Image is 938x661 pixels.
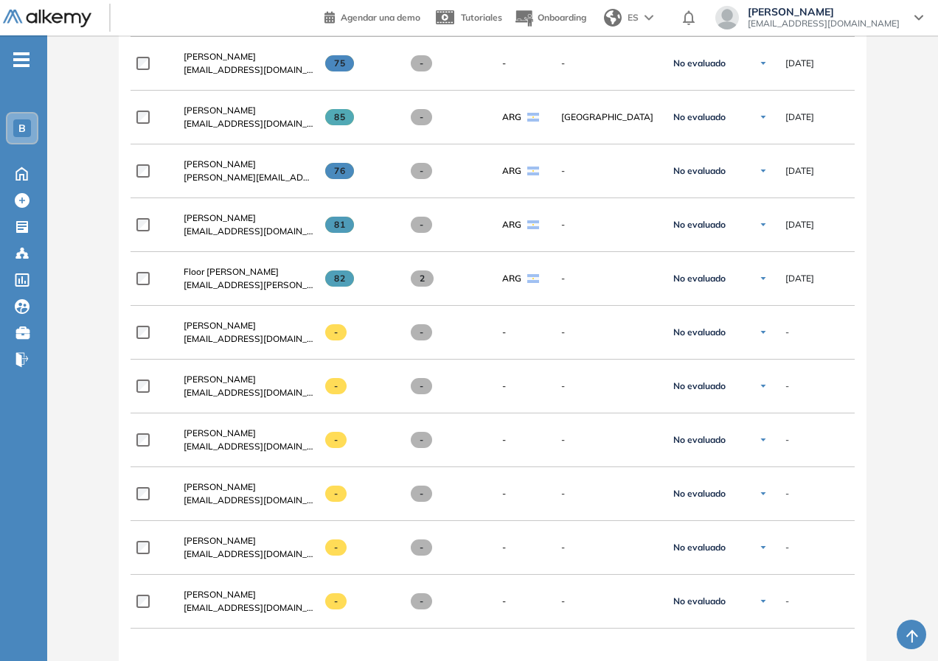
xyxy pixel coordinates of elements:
[673,165,726,177] span: No evaluado
[184,481,256,492] span: [PERSON_NAME]
[184,535,256,546] span: [PERSON_NAME]
[673,326,726,338] span: No evaluado
[785,164,814,178] span: [DATE]
[785,326,789,339] span: -
[184,211,313,225] a: [PERSON_NAME]
[184,601,313,615] span: [EMAIL_ADDRESS][DOMAIN_NAME]
[561,541,656,554] span: -
[411,378,432,394] span: -
[527,220,539,229] img: ARG
[411,539,432,556] span: -
[411,217,432,233] span: -
[184,548,313,561] span: [EMAIL_ADDRESS][DOMAIN_NAME]
[561,595,656,608] span: -
[785,433,789,447] span: -
[527,113,539,122] img: ARG
[502,218,521,231] span: ARG
[184,427,313,440] a: [PERSON_NAME]
[325,217,354,233] span: 81
[411,432,432,448] span: -
[184,212,256,223] span: [PERSON_NAME]
[184,171,313,184] span: [PERSON_NAME][EMAIL_ADDRESS][PERSON_NAME][DOMAIN_NAME]
[502,111,521,124] span: ARG
[759,59,768,68] img: Ícono de flecha
[324,7,420,25] a: Agendar una demo
[184,117,313,130] span: [EMAIL_ADDRESS][DOMAIN_NAME]
[18,122,26,134] span: B
[325,593,347,609] span: -
[3,10,91,28] img: Logo
[184,104,313,117] a: [PERSON_NAME]
[184,279,313,292] span: [EMAIL_ADDRESS][PERSON_NAME][DOMAIN_NAME]
[748,6,900,18] span: [PERSON_NAME]
[184,51,256,62] span: [PERSON_NAME]
[673,219,726,231] span: No evaluado
[502,487,506,500] span: -
[184,427,256,438] span: [PERSON_NAME]
[325,270,354,287] span: 82
[673,434,726,446] span: No evaluado
[785,218,814,231] span: [DATE]
[325,539,347,556] span: -
[502,595,506,608] span: -
[184,320,256,331] span: [PERSON_NAME]
[759,436,768,444] img: Ícono de flecha
[759,328,768,337] img: Ícono de flecha
[785,487,789,500] span: -
[673,595,726,607] span: No evaluado
[864,590,938,661] div: Widget de chat
[184,105,256,116] span: [PERSON_NAME]
[759,167,768,175] img: Ícono de flecha
[514,2,586,34] button: Onboarding
[411,55,432,71] span: -
[673,111,726,123] span: No evaluado
[341,12,420,23] span: Agendar una demo
[411,109,432,125] span: -
[561,272,656,285] span: -
[13,58,29,61] i: -
[785,111,814,124] span: [DATE]
[325,486,347,502] span: -
[527,167,539,175] img: ARG
[184,494,313,507] span: [EMAIL_ADDRESS][DOMAIN_NAME]
[184,225,313,238] span: [EMAIL_ADDRESS][DOMAIN_NAME]
[561,164,656,178] span: -
[502,164,521,178] span: ARG
[411,163,432,179] span: -
[785,380,789,393] span: -
[604,9,622,27] img: world
[184,266,279,277] span: Floor [PERSON_NAME]
[325,163,354,179] span: 76
[184,63,313,77] span: [EMAIL_ADDRESS][DOMAIN_NAME]
[673,488,726,500] span: No evaluado
[184,588,313,601] a: [PERSON_NAME]
[184,589,256,600] span: [PERSON_NAME]
[184,480,313,494] a: [PERSON_NAME]
[785,57,814,70] span: [DATE]
[184,319,313,332] a: [PERSON_NAME]
[628,11,639,24] span: ES
[673,57,726,69] span: No evaluado
[184,265,313,279] a: Floor [PERSON_NAME]
[502,433,506,447] span: -
[673,273,726,284] span: No evaluado
[785,272,814,285] span: [DATE]
[325,324,347,340] span: -
[673,542,726,553] span: No evaluado
[759,489,768,498] img: Ícono de flecha
[561,433,656,447] span: -
[184,158,313,171] a: [PERSON_NAME]
[411,486,432,502] span: -
[502,272,521,285] span: ARG
[759,220,768,229] img: Ícono de flecha
[184,534,313,548] a: [PERSON_NAME]
[184,50,313,63] a: [PERSON_NAME]
[864,590,938,661] iframe: Chat Widget
[561,487,656,500] span: -
[325,378,347,394] span: -
[184,386,313,399] span: [EMAIL_ADDRESS][DOMAIN_NAME]
[502,380,506,393] span: -
[411,324,432,340] span: -
[673,380,726,392] span: No evaluado
[325,432,347,448] span: -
